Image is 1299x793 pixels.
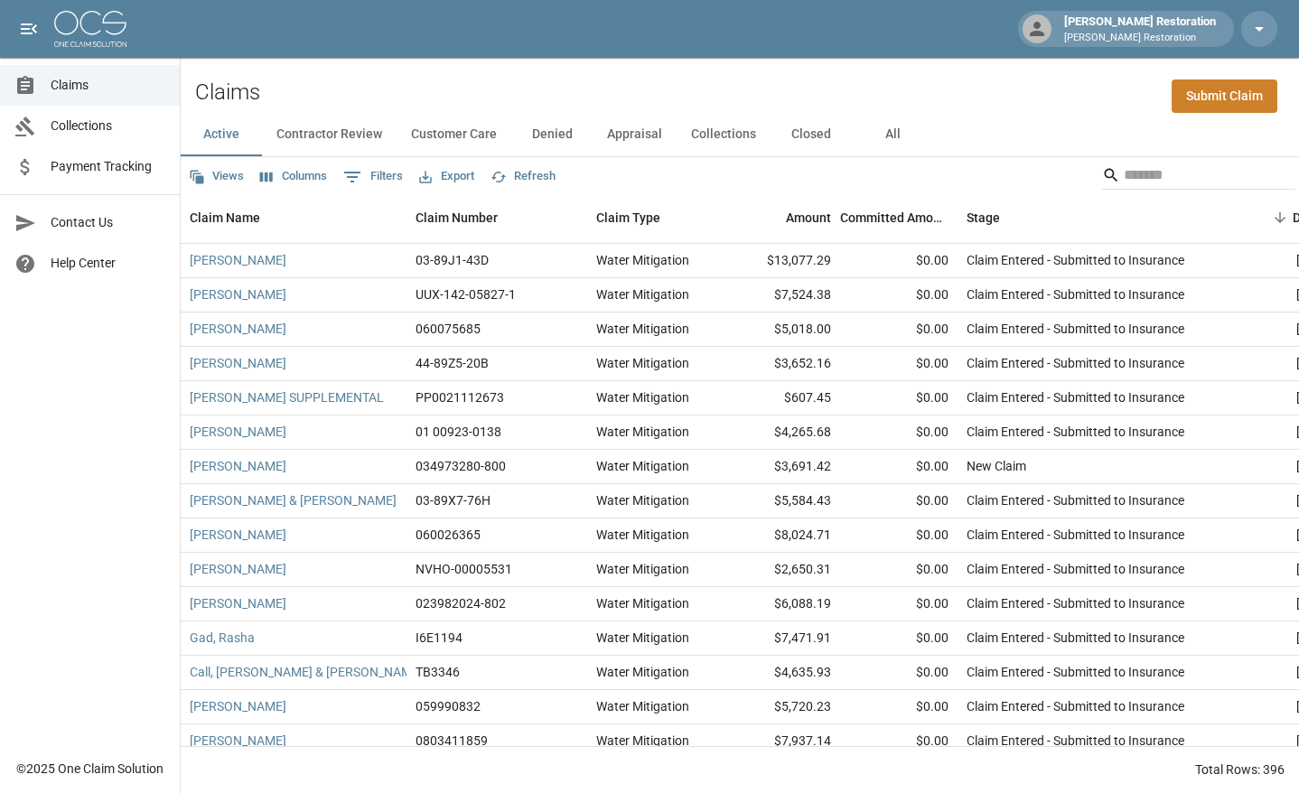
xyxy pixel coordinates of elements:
div: $3,691.42 [723,450,840,484]
div: $7,471.91 [723,621,840,656]
div: Amount [723,192,840,243]
div: Claim Entered - Submitted to Insurance [967,732,1184,750]
div: 03-89X7-76H [416,491,491,509]
div: 023982024-802 [416,594,506,612]
button: Contractor Review [262,113,397,156]
div: Water Mitigation [596,491,689,509]
div: $0.00 [840,621,958,656]
div: 0803411859 [416,732,488,750]
div: 03-89J1-43D [416,251,489,269]
div: Claim Entered - Submitted to Insurance [967,663,1184,681]
span: Contact Us [51,213,165,232]
button: open drawer [11,11,47,47]
a: [PERSON_NAME] [190,354,286,372]
div: New Claim [967,457,1026,475]
div: Claim Number [407,192,587,243]
div: $0.00 [840,690,958,724]
button: All [852,113,933,156]
button: Customer Care [397,113,511,156]
div: Claim Type [587,192,723,243]
div: $2,650.31 [723,553,840,587]
p: [PERSON_NAME] Restoration [1064,31,1216,46]
div: Claim Entered - Submitted to Insurance [967,320,1184,338]
button: Denied [511,113,593,156]
div: Water Mitigation [596,354,689,372]
button: Refresh [486,163,560,191]
div: $3,652.16 [723,347,840,381]
div: Water Mitigation [596,594,689,612]
a: [PERSON_NAME] [190,560,286,578]
a: [PERSON_NAME] & [PERSON_NAME] [190,491,397,509]
button: Export [415,163,479,191]
div: Water Mitigation [596,629,689,647]
div: dynamic tabs [181,113,1299,156]
div: $0.00 [840,450,958,484]
a: [PERSON_NAME] [190,697,286,715]
div: Claim Entered - Submitted to Insurance [967,560,1184,578]
h2: Claims [195,79,260,106]
button: Active [181,113,262,156]
div: Claim Name [190,192,260,243]
div: $0.00 [840,518,958,553]
a: [PERSON_NAME] [190,251,286,269]
div: Water Mitigation [596,388,689,406]
div: Water Mitigation [596,251,689,269]
a: [PERSON_NAME] [190,457,286,475]
div: Claim Entered - Submitted to Insurance [967,697,1184,715]
div: Claim Number [416,192,498,243]
a: [PERSON_NAME] [190,285,286,303]
div: $8,024.71 [723,518,840,553]
a: [PERSON_NAME] [190,423,286,441]
div: Claim Entered - Submitted to Insurance [967,251,1184,269]
div: $607.45 [723,381,840,415]
div: Stage [958,192,1229,243]
div: $0.00 [840,313,958,347]
a: [PERSON_NAME] [190,526,286,544]
div: $0.00 [840,656,958,690]
div: Water Mitigation [596,423,689,441]
div: $0.00 [840,587,958,621]
div: Claim Entered - Submitted to Insurance [967,491,1184,509]
div: Water Mitigation [596,526,689,544]
a: Submit Claim [1172,79,1277,113]
button: Select columns [256,163,332,191]
div: $7,937.14 [723,724,840,759]
button: Sort [1267,205,1293,230]
div: Claim Entered - Submitted to Insurance [967,354,1184,372]
a: Call, [PERSON_NAME] & [PERSON_NAME] [190,663,423,681]
div: Claim Entered - Submitted to Insurance [967,423,1184,441]
div: Water Mitigation [596,320,689,338]
div: $0.00 [840,381,958,415]
div: Search [1102,161,1295,193]
div: $0.00 [840,278,958,313]
button: Closed [771,113,852,156]
div: Claim Type [596,192,660,243]
div: Water Mitigation [596,560,689,578]
div: 01 00923-0138 [416,423,501,441]
div: Water Mitigation [596,663,689,681]
div: Claim Name [181,192,407,243]
div: $0.00 [840,553,958,587]
div: Claim Entered - Submitted to Insurance [967,285,1184,303]
div: UUX-142-05827-1 [416,285,516,303]
div: PP0021112673 [416,388,504,406]
div: Claim Entered - Submitted to Insurance [967,629,1184,647]
div: $4,635.93 [723,656,840,690]
button: Views [184,163,248,191]
div: Committed Amount [840,192,958,243]
div: $4,265.68 [723,415,840,450]
div: $5,018.00 [723,313,840,347]
a: Gad, Rasha [190,629,255,647]
button: Collections [677,113,771,156]
div: $0.00 [840,484,958,518]
span: Claims [51,76,165,95]
div: Claim Entered - Submitted to Insurance [967,526,1184,544]
div: Total Rows: 396 [1195,760,1285,779]
div: $6,088.19 [723,587,840,621]
div: 060026365 [416,526,481,544]
div: 034973280-800 [416,457,506,475]
div: I6E1194 [416,629,463,647]
div: Water Mitigation [596,457,689,475]
button: Appraisal [593,113,677,156]
div: $0.00 [840,724,958,759]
